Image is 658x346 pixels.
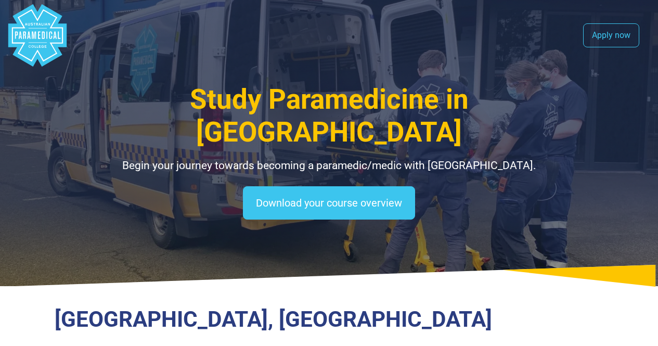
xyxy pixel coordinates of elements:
a: Apply now [583,23,639,47]
a: Download your course overview [243,186,415,220]
span: Study Paramedicine in [GEOGRAPHIC_DATA] [190,83,469,148]
p: Begin your journey towards becoming a paramedic/medic with [GEOGRAPHIC_DATA]. [55,158,603,174]
h3: [GEOGRAPHIC_DATA], [GEOGRAPHIC_DATA] [55,306,603,333]
div: Australian Paramedical College [6,4,69,67]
